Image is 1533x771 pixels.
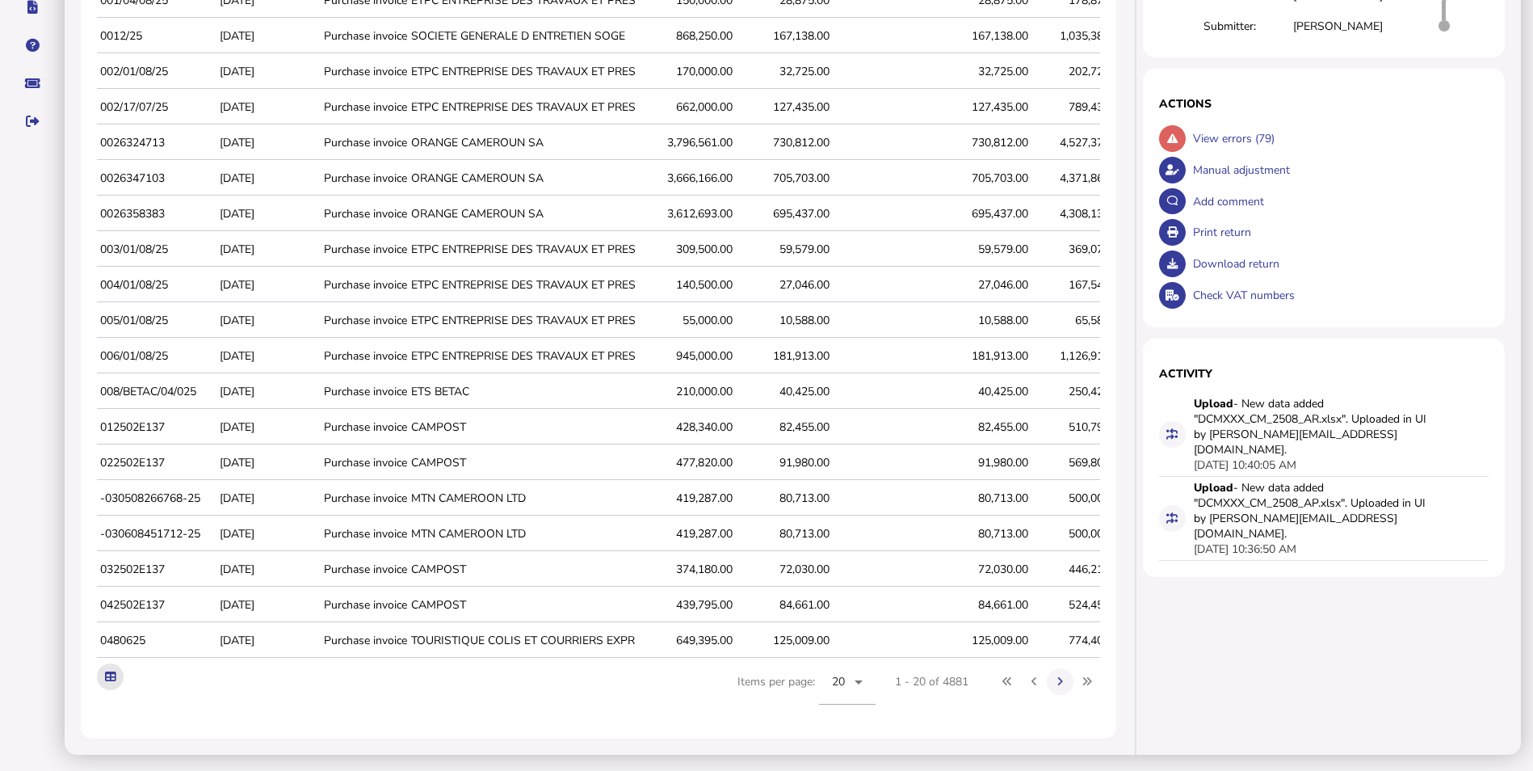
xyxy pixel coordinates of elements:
td: MTN CAMEROON LTD [408,482,636,516]
div: 419,287.00 [640,491,733,506]
div: 80,713.00 [930,491,1028,506]
td: Purchase invoice [321,197,408,231]
td: 006/01/08/25 [97,339,216,373]
td: [DATE] [216,126,321,160]
strong: Upload [1194,396,1233,411]
div: 705,703.00 [930,171,1028,186]
td: Purchase invoice [321,517,408,551]
div: 3,796,561.00 [640,135,733,150]
div: Check VAT numbers [1189,280,1489,311]
td: CAMPOST [408,588,636,622]
td: 012502E137 [97,411,216,444]
div: 3,666,166.00 [640,171,733,186]
td: 0026324713 [97,126,216,160]
i: Data for this filing changed [1166,428,1178,440]
td: 002/17/07/25 [97,91,216,124]
div: Submitter: [1203,19,1293,34]
button: Raise a support ticket [15,66,49,100]
div: 80,713.00 [737,491,829,506]
div: 10,588.00 [930,313,1028,328]
div: 59,579.00 [930,242,1028,257]
div: 730,812.00 [930,135,1028,150]
td: [DATE] [216,482,321,516]
td: Purchase invoice [321,55,408,89]
button: Check VAT numbers on return. [1159,282,1186,309]
td: Purchase invoice [321,588,408,622]
div: - New data added "DCMXXX_CM_2508_AR.xlsx". Uploaded in UI by [PERSON_NAME][EMAIL_ADDRESS][DOMAIN_... [1194,396,1436,457]
div: 369,079.00 [1032,242,1125,257]
td: 003/01/08/25 [97,233,216,267]
div: 569,800.00 [1032,455,1125,470]
div: 72,030.00 [930,562,1028,577]
div: 649,395.00 [640,633,733,648]
td: 022502E137 [97,446,216,480]
td: 0026347103 [97,162,216,196]
td: Purchase invoice [321,126,408,160]
div: 1,035,388.00 [1032,28,1125,44]
button: Last page [1073,668,1100,695]
button: Open printable view of return. [1159,219,1186,246]
div: 868,250.00 [640,28,733,44]
td: Purchase invoice [321,233,408,267]
td: ORANGE CAMEROUN SA [408,197,636,231]
td: 0026358383 [97,197,216,231]
td: [DATE] [216,553,321,587]
td: [DATE] [216,162,321,196]
td: [DATE] [216,411,321,444]
div: 202,725.00 [1032,64,1125,79]
td: Purchase invoice [321,446,408,480]
h1: Activity [1159,366,1489,381]
div: 125,009.00 [737,633,829,648]
td: ETPC ENTREPRISE DES TRAVAUX ET PRES [408,339,636,373]
div: 181,913.00 [737,348,829,364]
div: 510,795.00 [1032,419,1125,435]
td: [DATE] [216,55,321,89]
div: 730,812.00 [737,135,829,150]
div: [PERSON_NAME] [1293,19,1383,34]
div: - New data added "DCMXXX_CM_2508_AP.xlsx". Uploaded in UI by [PERSON_NAME][EMAIL_ADDRESS][DOMAIN_... [1194,480,1436,541]
div: 82,455.00 [930,419,1028,435]
div: 419,287.00 [640,526,733,541]
div: 500,000.00 [1032,491,1125,506]
div: 84,661.00 [737,597,829,613]
td: TOURISTIQUE COLIS ET COURRIERS EXPR [408,624,636,658]
div: 210,000.00 [640,384,733,399]
div: Items per page: [737,659,876,723]
div: 3,612,693.00 [640,206,733,221]
td: 0480625 [97,624,216,658]
div: 695,437.00 [737,206,829,221]
strong: Upload [1194,480,1233,495]
div: 170,000.00 [640,64,733,79]
div: 167,546.00 [1032,277,1125,293]
td: [DATE] [216,375,321,409]
td: [DATE] [216,268,321,302]
td: 008/BETAC/04/025 [97,375,216,409]
div: 477,820.00 [640,455,733,470]
div: 80,713.00 [930,526,1028,541]
td: Purchase invoice [321,624,408,658]
div: 40,425.00 [737,384,829,399]
div: 4,371,869.00 [1032,171,1125,186]
div: 167,138.00 [737,28,829,44]
td: [DATE] [216,339,321,373]
td: 032502E137 [97,553,216,587]
div: 705,703.00 [737,171,829,186]
div: Print return [1189,217,1489,248]
div: 309,500.00 [640,242,733,257]
td: Purchase invoice [321,268,408,302]
div: 181,913.00 [930,348,1028,364]
div: 1,126,913.00 [1032,348,1125,364]
div: 524,456.00 [1032,597,1125,613]
div: 125,009.00 [930,633,1028,648]
div: View errors (79) [1189,123,1489,154]
div: 40,425.00 [930,384,1028,399]
button: First page [994,668,1021,695]
td: [DATE] [216,446,321,480]
td: -030608451712-25 [97,517,216,551]
div: Add comment [1189,186,1489,217]
td: [DATE] [216,91,321,124]
td: CAMPOST [408,446,636,480]
div: 789,435.00 [1032,99,1125,115]
div: 695,437.00 [930,206,1028,221]
button: Sign out [15,104,49,138]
